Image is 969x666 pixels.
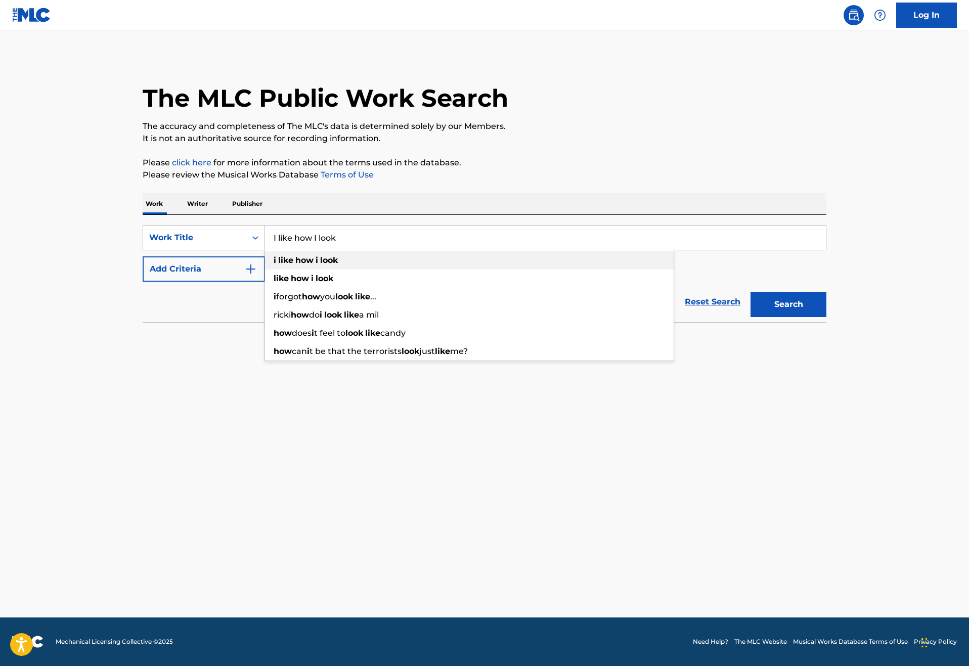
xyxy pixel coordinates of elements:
[359,310,379,320] span: a mil
[693,637,728,646] a: Need Help?
[149,232,240,244] div: Work Title
[914,637,957,646] a: Privacy Policy
[874,9,886,21] img: help
[172,158,211,167] a: click here
[419,346,435,356] span: just
[309,310,320,320] span: do
[295,255,314,265] strong: how
[184,193,211,214] p: Writer
[844,5,864,25] a: Public Search
[680,291,745,313] a: Reset Search
[229,193,266,214] p: Publisher
[292,328,312,338] span: does
[921,628,928,658] div: Drag
[734,637,787,646] a: The MLC Website
[365,328,380,338] strong: like
[344,310,359,320] strong: like
[320,292,335,301] span: you
[793,637,908,646] a: Musical Works Database Terms of Use
[278,255,293,265] strong: like
[310,346,402,356] span: t be that the terrorists
[143,256,265,282] button: Add Criteria
[274,292,276,301] strong: i
[320,255,338,265] strong: look
[314,328,345,338] span: t feel to
[143,225,826,322] form: Search Form
[291,310,309,320] strong: how
[896,3,957,28] a: Log In
[274,346,292,356] strong: how
[274,274,289,283] strong: like
[370,292,376,301] span: ...
[335,292,353,301] strong: look
[312,328,314,338] strong: i
[870,5,890,25] div: Help
[143,193,166,214] p: Work
[345,328,363,338] strong: look
[143,169,826,181] p: Please review the Musical Works Database
[292,346,307,356] span: can
[143,83,508,113] h1: The MLC Public Work Search
[320,310,322,320] strong: i
[307,346,310,356] strong: i
[274,310,291,320] span: ricki
[918,617,969,666] iframe: Chat Widget
[751,292,826,317] button: Search
[143,157,826,169] p: Please for more information about the terms used in the database.
[316,255,318,265] strong: i
[402,346,419,356] strong: look
[12,8,51,22] img: MLC Logo
[276,292,302,301] span: forgot
[143,132,826,145] p: It is not an authoritative source for recording information.
[380,328,406,338] span: candy
[319,170,374,180] a: Terms of Use
[450,346,468,356] span: me?
[311,274,314,283] strong: i
[143,120,826,132] p: The accuracy and completeness of The MLC's data is determined solely by our Members.
[12,636,43,648] img: logo
[355,292,370,301] strong: like
[848,9,860,21] img: search
[435,346,450,356] strong: like
[274,255,276,265] strong: i
[324,310,342,320] strong: look
[302,292,320,301] strong: how
[316,274,333,283] strong: look
[291,274,309,283] strong: how
[245,263,257,275] img: 9d2ae6d4665cec9f34b9.svg
[56,637,173,646] span: Mechanical Licensing Collective © 2025
[274,328,292,338] strong: how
